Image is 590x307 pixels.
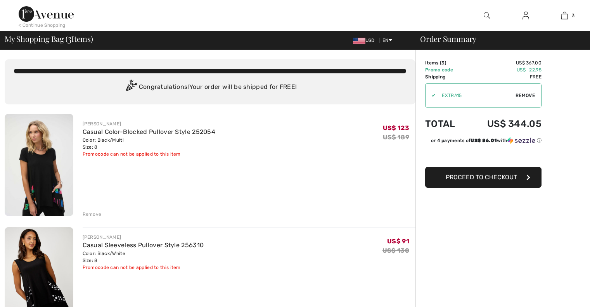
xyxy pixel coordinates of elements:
[383,134,409,141] s: US$ 189
[411,35,585,43] div: Order Summary
[441,60,445,66] span: 3
[426,92,436,99] div: ✔
[425,66,467,73] td: Promo code
[5,35,93,43] span: My Shopping Bag ( Items)
[382,247,409,254] s: US$ 130
[387,238,409,245] span: US$ 91
[5,114,73,216] img: Casual Color-Blocked Pullover Style 252054
[561,11,568,20] img: My Bag
[83,120,216,127] div: [PERSON_NAME]
[467,73,542,80] td: Free
[68,33,71,43] span: 3
[83,151,216,158] div: Promocode can not be applied to this item
[83,128,216,135] a: Casual Color-Blocked Pullover Style 252054
[353,38,365,44] img: US Dollar
[431,137,542,144] div: or 4 payments of with
[467,66,542,73] td: US$ -22.95
[83,211,102,218] div: Remove
[383,124,409,132] span: US$ 123
[436,84,516,107] input: Promo code
[425,147,542,164] iframe: PayPal-paypal
[467,59,542,66] td: US$ 367.00
[353,38,378,43] span: USD
[14,80,406,95] div: Congratulations! Your order will be shipped for FREE!
[425,59,467,66] td: Items ( )
[523,11,529,20] img: My Info
[123,80,139,95] img: Congratulation2.svg
[83,250,204,264] div: Color: Black/White Size: 8
[425,167,542,188] button: Proceed to Checkout
[545,11,583,20] a: 3
[425,111,467,137] td: Total
[572,12,574,19] span: 3
[83,234,204,241] div: [PERSON_NAME]
[484,11,490,20] img: search the website
[516,11,535,21] a: Sign In
[382,38,392,43] span: EN
[425,137,542,147] div: or 4 payments ofUS$ 86.01withSezzle Click to learn more about Sezzle
[19,22,66,29] div: < Continue Shopping
[425,73,467,80] td: Shipping
[19,6,74,22] img: 1ère Avenue
[83,264,204,271] div: Promocode can not be applied to this item
[445,85,590,307] iframe: Find more information here
[83,241,204,249] a: Casual Sleeveless Pullover Style 256310
[83,137,216,151] div: Color: Black/Multi Size: 8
